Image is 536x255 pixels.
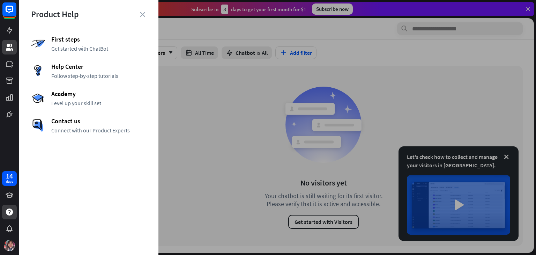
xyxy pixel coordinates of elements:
[51,45,146,52] span: Get started with ChatBot
[51,35,146,43] span: First steps
[51,100,146,107] span: Level up your skill set
[140,12,145,17] i: close
[6,179,13,184] div: days
[51,127,146,134] span: Connect with our Product Experts
[2,171,17,186] a: 14 days
[6,173,13,179] div: 14
[51,90,146,98] span: Academy
[51,63,146,71] span: Help Center
[51,72,146,79] span: Follow step-by-step tutorials
[6,3,27,24] button: Open LiveChat chat widget
[31,9,146,20] div: Product Help
[51,117,146,125] span: Contact us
